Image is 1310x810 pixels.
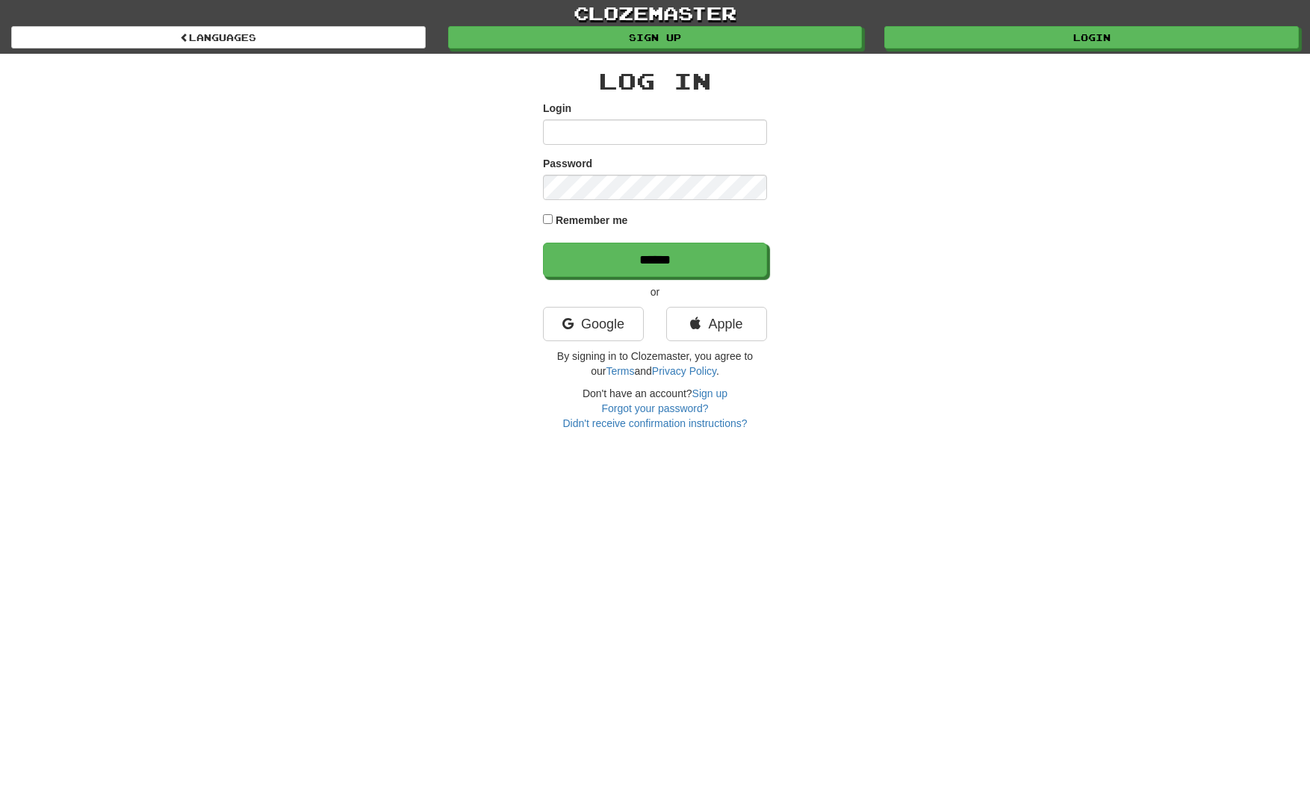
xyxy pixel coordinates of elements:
[543,307,644,341] a: Google
[562,417,747,429] a: Didn't receive confirmation instructions?
[666,307,767,341] a: Apple
[448,26,863,49] a: Sign up
[543,284,767,299] p: or
[692,387,727,399] a: Sign up
[884,26,1299,49] a: Login
[606,365,634,377] a: Terms
[543,386,767,431] div: Don't have an account?
[11,26,426,49] a: Languages
[601,402,708,414] a: Forgot your password?
[543,69,767,93] h2: Log In
[556,213,628,228] label: Remember me
[543,101,571,116] label: Login
[543,156,592,171] label: Password
[543,349,767,378] p: By signing in to Clozemaster, you agree to our and .
[652,365,716,377] a: Privacy Policy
